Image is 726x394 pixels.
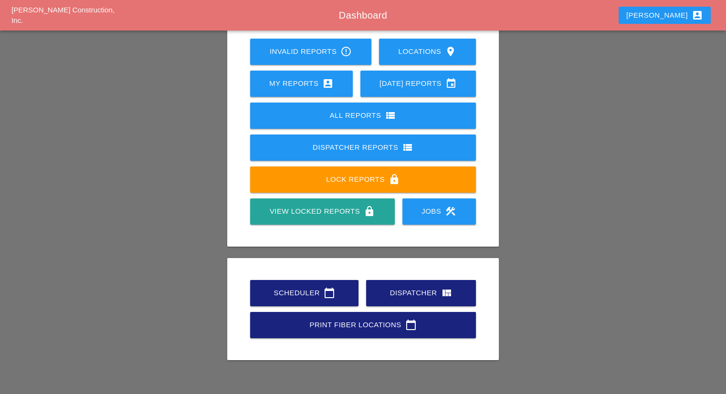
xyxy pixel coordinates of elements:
i: event [445,78,457,89]
span: Dashboard [339,10,387,21]
i: account_box [322,78,334,89]
i: view_quilt [441,287,452,299]
i: view_list [385,110,396,121]
a: My Reports [250,71,353,97]
div: Scheduler [265,287,343,299]
i: lock [389,174,400,185]
a: Scheduler [250,280,358,306]
i: account_box [692,10,703,21]
div: Dispatcher [381,287,460,299]
div: Print Fiber Locations [265,319,461,331]
button: [PERSON_NAME] [619,7,711,24]
div: Jobs [418,206,461,217]
a: Locations [379,39,476,65]
a: Lock Reports [250,166,476,193]
a: [PERSON_NAME] Construction, Inc. [11,6,115,25]
a: All Reports [250,103,476,129]
div: Dispatcher Reports [265,142,461,153]
a: View Locked Reports [250,198,394,225]
div: All Reports [265,110,461,121]
a: [DATE] Reports [360,71,476,97]
div: View Locked Reports [265,206,379,217]
i: location_on [445,46,456,57]
a: Dispatcher Reports [250,135,476,161]
div: Locations [394,46,461,57]
div: Lock Reports [265,174,461,185]
div: [DATE] Reports [376,78,461,89]
a: Invalid Reports [250,39,371,65]
a: Jobs [402,198,476,225]
div: [PERSON_NAME] [626,10,703,21]
i: construction [445,206,456,217]
i: lock [364,206,375,217]
a: Dispatcher [366,280,475,306]
i: error_outline [340,46,352,57]
i: calendar_today [405,319,417,331]
a: Print Fiber Locations [250,312,476,338]
i: calendar_today [324,287,335,299]
div: Invalid Reports [265,46,356,57]
div: My Reports [265,78,337,89]
i: view_list [402,142,413,153]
